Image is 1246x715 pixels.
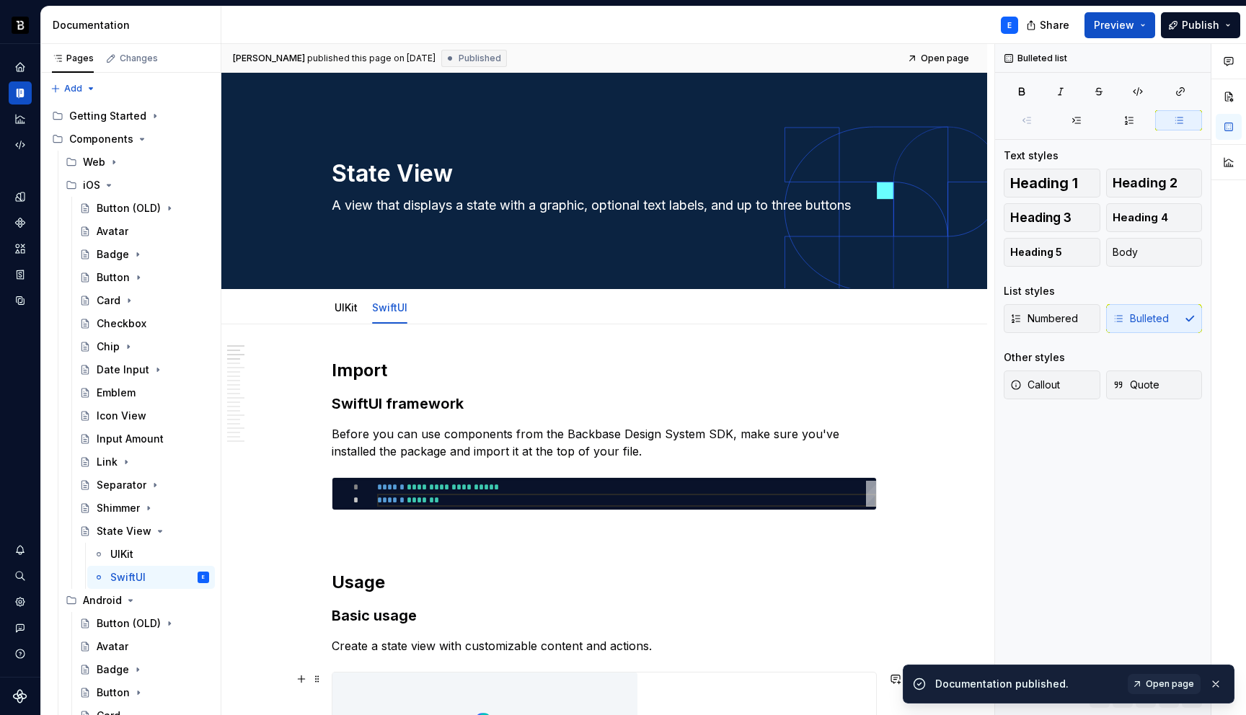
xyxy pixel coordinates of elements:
[64,83,82,94] span: Add
[921,53,969,64] span: Open page
[1106,203,1203,232] button: Heading 4
[372,301,407,314] a: SwiftUI
[53,18,215,32] div: Documentation
[329,194,874,217] textarea: A view that displays a state with a graphic, optional text labels, and up to three buttons
[1010,245,1062,259] span: Heading 5
[60,174,215,197] div: iOS
[69,132,133,146] div: Components
[332,425,877,460] p: Before you can use components from the Backbase Design System SDK, make sure you've installed the...
[9,263,32,286] a: Storybook stories
[97,616,161,631] div: Button (OLD)
[9,211,32,234] a: Components
[1182,18,1219,32] span: Publish
[332,359,877,382] h2: Import
[74,635,215,658] a: Avatar
[329,292,363,322] div: UIKit
[74,358,215,381] a: Date Input
[46,128,215,151] div: Components
[332,605,877,626] h3: Basic usage
[97,339,120,354] div: Chip
[83,593,122,608] div: Android
[83,178,100,192] div: iOS
[1084,12,1155,38] button: Preview
[9,55,32,79] div: Home
[307,53,436,64] div: published this page on [DATE]
[1113,210,1168,225] span: Heading 4
[46,79,100,99] button: Add
[97,293,120,308] div: Card
[1004,238,1100,267] button: Heading 5
[97,455,118,469] div: Link
[83,155,105,169] div: Web
[903,48,976,68] a: Open page
[332,394,877,414] h3: SwiftUI framework
[60,151,215,174] div: Web
[87,543,215,566] a: UIKit
[97,501,140,515] div: Shimmer
[9,81,32,105] a: Documentation
[74,197,215,220] a: Button (OLD)
[9,133,32,156] a: Code automation
[1106,370,1203,399] button: Quote
[97,316,146,331] div: Checkbox
[9,616,32,639] button: Contact support
[9,538,32,561] button: Notifications
[1004,350,1065,365] div: Other styles
[74,266,215,289] a: Button
[74,243,215,266] a: Badge
[1113,378,1159,392] span: Quote
[9,289,32,312] a: Data sources
[97,201,161,216] div: Button (OLD)
[1106,238,1203,267] button: Body
[332,637,877,654] p: Create a state view with customizable content and actions.
[97,478,146,492] div: Separator
[69,109,146,123] div: Getting Started
[74,427,215,450] a: Input Amount
[1040,18,1069,32] span: Share
[366,292,413,322] div: SwiftUI
[1161,12,1240,38] button: Publish
[12,17,29,34] img: ef5c8306-425d-487c-96cf-06dd46f3a532.png
[74,404,215,427] a: Icon View
[97,432,164,446] div: Input Amount
[120,53,158,64] div: Changes
[97,662,129,677] div: Badge
[52,53,94,64] div: Pages
[13,689,27,703] svg: Supernova Logo
[74,335,215,358] a: Chip
[110,570,146,585] div: SwiftUI
[46,105,215,128] div: Getting Started
[1004,169,1100,197] button: Heading 1
[1010,176,1078,190] span: Heading 1
[1106,169,1203,197] button: Heading 2
[74,312,215,335] a: Checkbox
[332,571,877,594] h2: Usage
[1004,148,1059,163] div: Text styles
[74,520,215,543] a: State View
[1010,210,1072,225] span: Heading 3
[74,450,215,474] a: Link
[97,409,146,423] div: Icon View
[1113,176,1177,190] span: Heading 2
[202,570,205,585] div: E
[97,386,136,400] div: Emblem
[74,289,215,312] a: Card
[97,639,128,654] div: Avatar
[74,612,215,635] a: Button (OLD)
[74,681,215,704] a: Button
[9,590,32,613] a: Settings
[1004,284,1055,298] div: List styles
[1004,304,1100,333] button: Numbered
[9,185,32,208] a: Design tokens
[9,237,32,260] a: Assets
[459,53,501,64] span: Published
[335,301,358,314] a: UIKit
